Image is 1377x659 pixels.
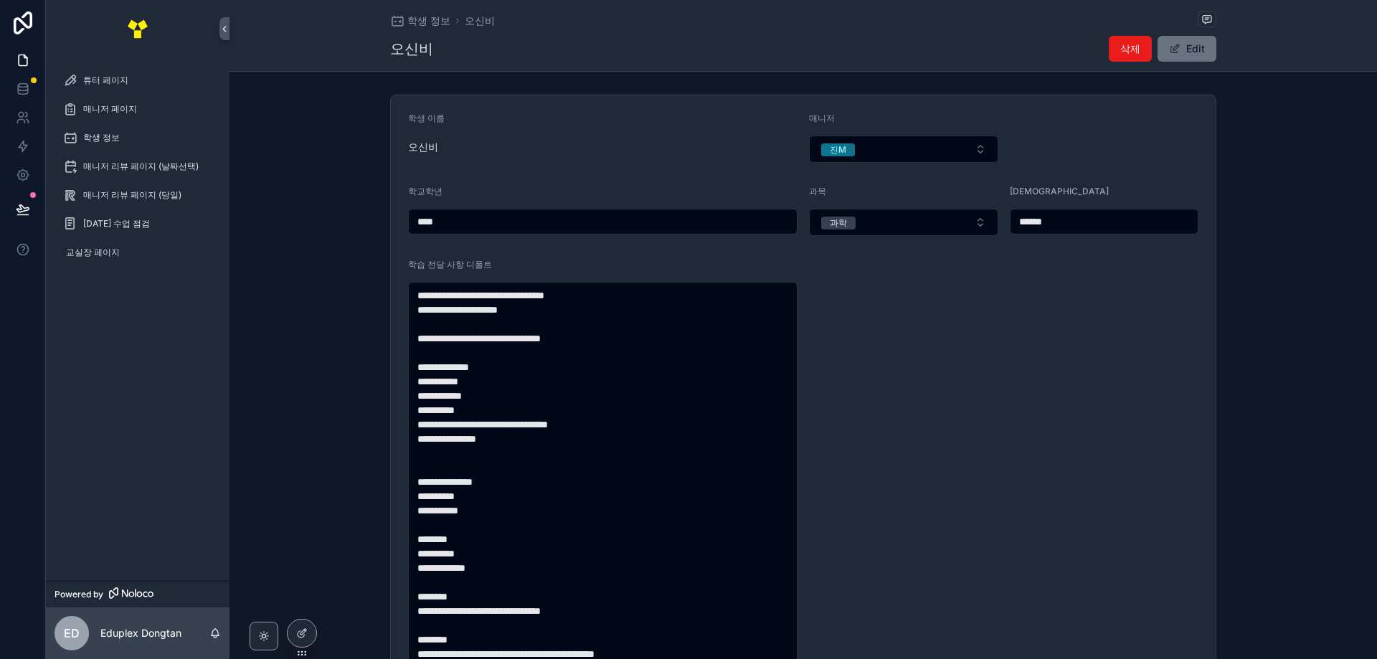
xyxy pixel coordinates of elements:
[126,17,149,40] img: App logo
[830,143,846,156] div: 진M
[55,589,103,600] span: Powered by
[55,125,221,151] a: 학생 정보
[100,626,181,640] p: Eduplex Dongtan
[1010,186,1109,196] span: [DEMOGRAPHIC_DATA]
[390,14,450,28] a: 학생 정보
[408,259,492,270] span: 학습 전달 사항 디폴트
[809,136,998,163] button: Select Button
[407,14,450,28] span: 학생 정보
[55,96,221,122] a: 매니저 페이지
[809,113,835,123] span: 매니저
[55,67,221,93] a: 튜터 페이지
[1120,42,1140,56] span: 삭제
[809,209,998,236] button: Select Button
[83,218,150,229] span: [DATE] 수업 점검
[1109,36,1152,62] button: 삭제
[55,182,221,208] a: 매니저 리뷰 페이지 (당일)
[64,625,80,642] span: ED
[46,581,229,607] a: Powered by
[83,132,120,143] span: 학생 정보
[390,39,433,59] h1: 오신비
[55,211,221,237] a: [DATE] 수업 점검
[83,103,137,115] span: 매니저 페이지
[809,186,826,196] span: 과목
[83,75,128,86] span: 튜터 페이지
[465,14,495,28] a: 오신비
[83,189,181,201] span: 매니저 리뷰 페이지 (당일)
[830,217,847,229] div: 과학
[66,247,120,258] span: 교실장 페이지
[46,57,229,284] div: scrollable content
[55,240,221,265] a: 교실장 페이지
[408,113,445,123] span: 학생 이름
[408,140,798,154] span: 오신비
[1158,36,1216,62] button: Edit
[83,161,199,172] span: 매니저 리뷰 페이지 (날짜선택)
[408,186,443,196] span: 학교학년
[55,153,221,179] a: 매니저 리뷰 페이지 (날짜선택)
